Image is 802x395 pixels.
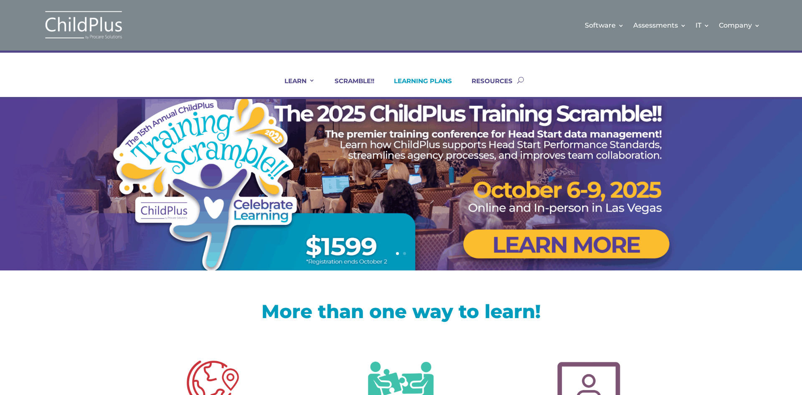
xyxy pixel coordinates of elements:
[403,252,406,255] a: 2
[461,77,513,97] a: RESOURCES
[695,8,710,42] a: IT
[633,8,686,42] a: Assessments
[383,77,452,97] a: LEARNING PLANS
[585,8,624,42] a: Software
[396,252,399,255] a: 1
[134,302,668,325] h1: More than one way to learn!
[719,8,760,42] a: Company
[274,77,315,97] a: LEARN
[324,77,374,97] a: SCRAMBLE!!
